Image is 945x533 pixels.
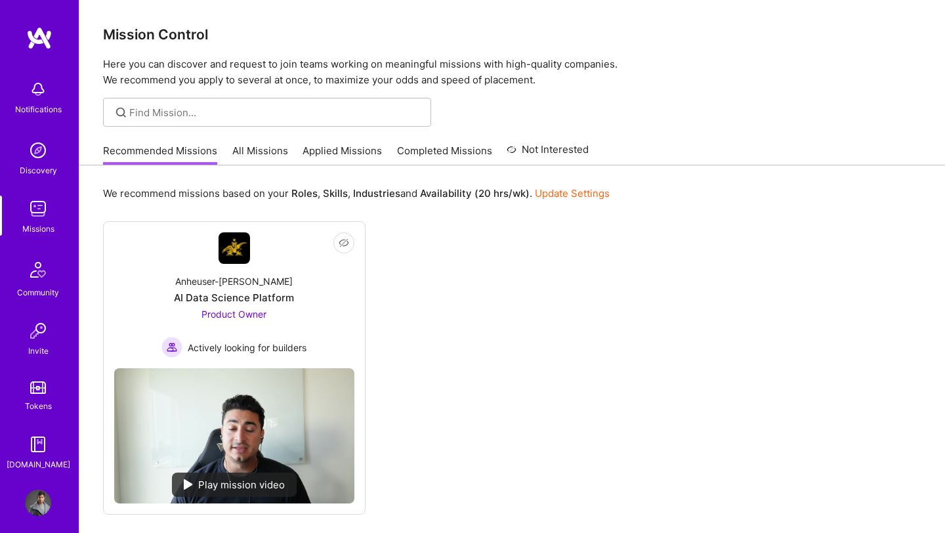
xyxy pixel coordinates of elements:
[25,490,51,516] img: User Avatar
[15,102,62,116] div: Notifications
[103,144,217,165] a: Recommended Missions
[174,291,294,305] div: AI Data Science Platform
[291,187,318,200] b: Roles
[184,479,193,490] img: play
[7,458,70,471] div: [DOMAIN_NAME]
[25,431,51,458] img: guide book
[25,399,52,413] div: Tokens
[103,26,921,43] h3: Mission Control
[353,187,400,200] b: Industries
[188,341,306,354] span: Actively looking for builders
[172,473,297,497] div: Play mission video
[25,196,51,222] img: teamwork
[17,286,59,299] div: Community
[30,381,46,394] img: tokens
[201,309,266,320] span: Product Owner
[114,368,354,503] img: No Mission
[397,144,492,165] a: Completed Missions
[175,274,293,288] div: Anheuser-[PERSON_NAME]
[25,76,51,102] img: bell
[22,490,54,516] a: User Avatar
[420,187,530,200] b: Availability (20 hrs/wk)
[303,144,382,165] a: Applied Missions
[22,222,54,236] div: Missions
[114,105,129,120] i: icon SearchGrey
[232,144,288,165] a: All Missions
[25,318,51,344] img: Invite
[25,137,51,163] img: discovery
[339,238,349,248] i: icon EyeClosed
[507,142,589,165] a: Not Interested
[103,186,610,200] p: We recommend missions based on your , , and .
[20,163,57,177] div: Discovery
[219,232,250,264] img: Company Logo
[26,26,52,50] img: logo
[103,56,921,88] p: Here you can discover and request to join teams working on meaningful missions with high-quality ...
[114,232,354,358] a: Company LogoAnheuser-[PERSON_NAME]AI Data Science PlatformProduct Owner Actively looking for buil...
[323,187,348,200] b: Skills
[535,187,610,200] a: Update Settings
[28,344,49,358] div: Invite
[22,254,54,286] img: Community
[129,106,421,119] input: Find Mission...
[161,337,182,358] img: Actively looking for builders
